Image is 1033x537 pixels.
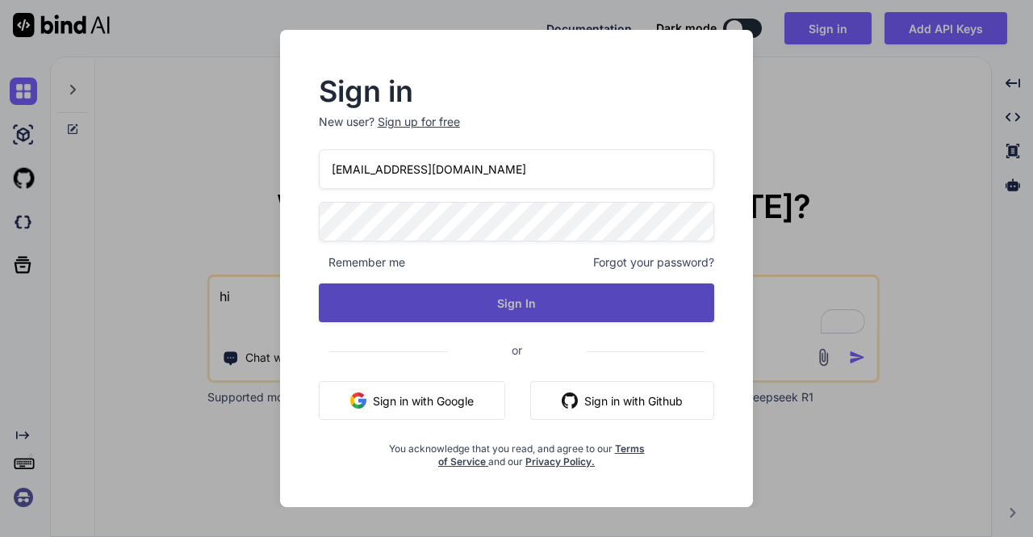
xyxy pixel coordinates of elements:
span: or [447,330,587,370]
a: Terms of Service [438,443,645,468]
a: Privacy Policy. [525,455,595,468]
button: Sign in with Github [530,381,714,420]
button: Sign in with Google [319,381,505,420]
img: google [350,392,366,409]
div: You acknowledge that you read, and agree to our and our [384,433,648,468]
h2: Sign in [319,78,715,104]
input: Login or Email [319,149,715,189]
img: github [562,392,578,409]
div: Sign up for free [378,114,460,130]
span: Forgot your password? [593,254,714,271]
p: New user? [319,114,715,149]
span: Remember me [319,254,405,271]
button: Sign In [319,283,715,322]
